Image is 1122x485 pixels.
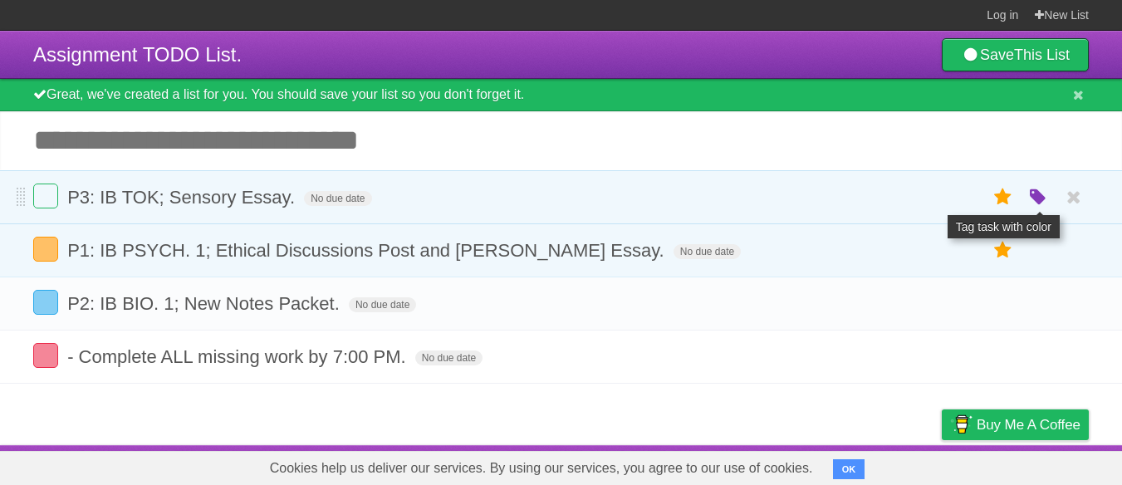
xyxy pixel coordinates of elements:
a: Privacy [920,449,963,481]
button: OK [833,459,865,479]
a: Suggest a feature [984,449,1089,481]
b: This List [1014,47,1070,63]
label: Done [33,343,58,368]
label: Star task [987,237,1019,264]
span: Buy me a coffee [977,410,1080,439]
span: No due date [349,297,416,312]
span: P3: IB TOK; Sensory Essay. [67,187,299,208]
span: Assignment TODO List. [33,43,242,66]
span: No due date [304,191,371,206]
a: Terms [864,449,900,481]
span: - Complete ALL missing work by 7:00 PM. [67,346,410,367]
span: No due date [415,350,483,365]
a: About [721,449,756,481]
span: Cookies help us deliver our services. By using our services, you agree to our use of cookies. [253,452,830,485]
label: Done [33,290,58,315]
label: Done [33,184,58,208]
img: Buy me a coffee [950,410,973,438]
a: Buy me a coffee [942,409,1089,440]
a: Developers [776,449,843,481]
span: P1: IB PSYCH. 1; Ethical Discussions Post and [PERSON_NAME] Essay. [67,240,669,261]
label: Star task [987,184,1019,211]
span: No due date [674,244,741,259]
span: P2: IB BIO. 1; New Notes Packet. [67,293,344,314]
a: SaveThis List [942,38,1089,71]
label: Done [33,237,58,262]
